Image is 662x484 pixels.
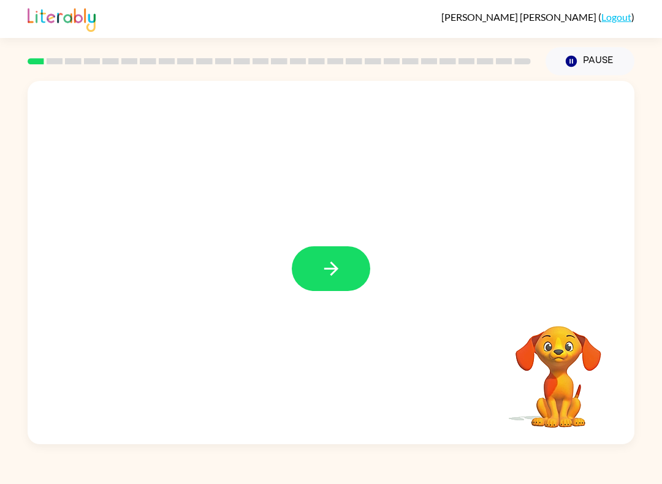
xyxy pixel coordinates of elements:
[441,11,598,23] span: [PERSON_NAME] [PERSON_NAME]
[441,11,634,23] div: ( )
[601,11,631,23] a: Logout
[546,47,634,75] button: Pause
[28,5,96,32] img: Literably
[497,307,620,429] video: Your browser must support playing .mp4 files to use Literably. Please try using another browser.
